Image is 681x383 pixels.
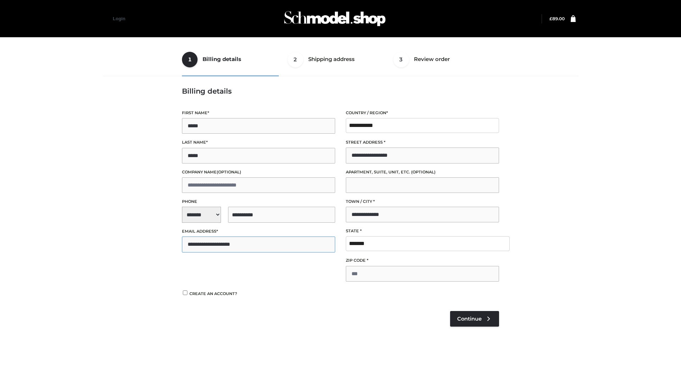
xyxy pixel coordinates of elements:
label: State [346,228,499,234]
label: Phone [182,198,335,205]
label: Apartment, suite, unit, etc. [346,169,499,176]
label: Country / Region [346,110,499,116]
label: Last name [182,139,335,146]
h3: Billing details [182,87,499,95]
label: Company name [182,169,335,176]
a: £89.00 [549,16,565,21]
span: (optional) [217,170,241,174]
label: Street address [346,139,499,146]
span: £ [549,16,552,21]
span: Continue [457,316,482,322]
label: Email address [182,228,335,235]
bdi: 89.00 [549,16,565,21]
a: Continue [450,311,499,327]
a: Login [113,16,125,21]
span: Create an account? [189,291,237,296]
img: Schmodel Admin 964 [282,5,388,33]
input: Create an account? [182,290,188,295]
span: (optional) [411,170,436,174]
label: ZIP Code [346,257,499,264]
label: First name [182,110,335,116]
label: Town / City [346,198,499,205]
